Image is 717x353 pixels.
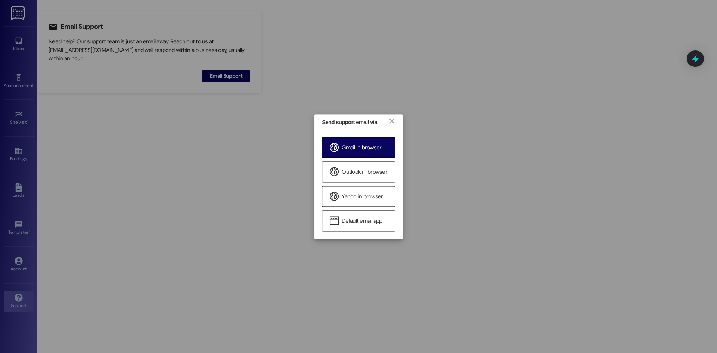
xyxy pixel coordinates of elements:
span: Yahoo in browser [342,193,383,201]
a: Gmail in browser [322,137,395,158]
span: Gmail in browser [342,144,381,152]
a: Yahoo in browser [322,186,395,207]
span: Outlook in browser [342,168,387,176]
span: Default email app [342,217,382,225]
div: Send support email via [322,118,381,126]
a: Default email app [322,211,395,231]
a: Outlook in browser [322,162,395,182]
a: × [388,117,395,124]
